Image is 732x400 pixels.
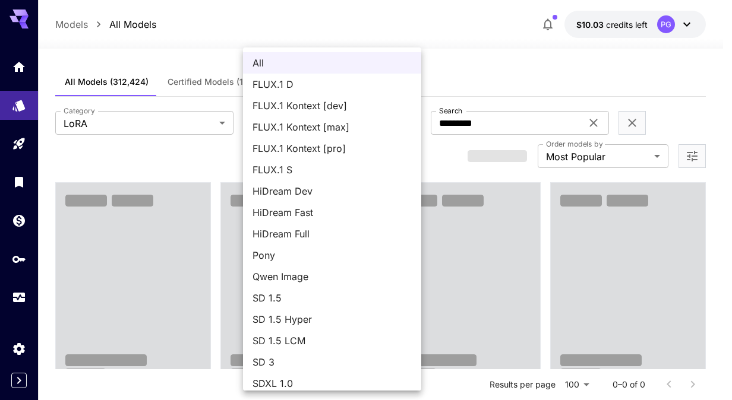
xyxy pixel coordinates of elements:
[253,56,412,70] span: All
[253,227,412,241] span: HiDream Full
[253,291,412,305] span: SD 1.5
[253,163,412,177] span: FLUX.1 S
[253,205,412,220] span: HiDream Fast
[253,312,412,326] span: SD 1.5 Hyper
[253,184,412,198] span: HiDream Dev
[253,77,412,91] span: FLUX.1 D
[253,141,412,155] span: FLUX.1 Kontext [pro]
[253,99,412,113] span: FLUX.1 Kontext [dev]
[253,120,412,134] span: FLUX.1 Kontext [max]
[253,355,412,369] span: SD 3
[253,376,412,391] span: SDXL 1.0
[253,269,412,284] span: Qwen Image
[253,248,412,262] span: Pony
[253,334,412,348] span: SD 1.5 LCM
